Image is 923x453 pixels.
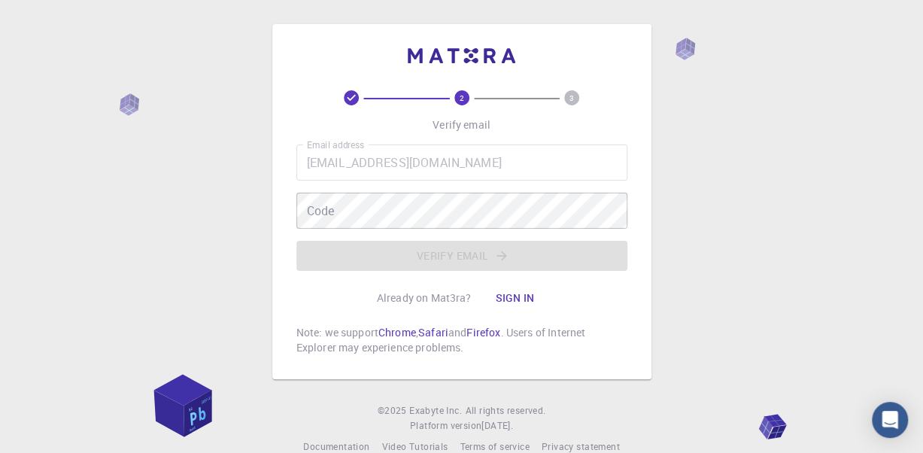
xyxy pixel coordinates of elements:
text: 2 [460,93,464,103]
label: Email address [307,138,364,151]
span: All rights reserved. [465,403,545,418]
span: Privacy statement [542,440,620,452]
span: Terms of service [460,440,529,452]
a: Safari [418,325,448,339]
span: Platform version [410,418,481,433]
span: Exabyte Inc. [409,404,462,416]
div: Open Intercom Messenger [872,402,908,438]
a: [DATE]. [481,418,513,433]
p: Verify email [433,117,490,132]
p: Already on Mat3ra? [377,290,472,306]
p: Note: we support , and . Users of Internet Explorer may experience problems. [296,325,627,355]
a: Chrome [378,325,416,339]
button: Sign in [483,283,546,313]
text: 3 [569,93,574,103]
span: Video Tutorials [381,440,448,452]
span: [DATE] . [481,419,513,431]
a: Exabyte Inc. [409,403,462,418]
span: © 2025 [378,403,409,418]
a: Firefox [466,325,500,339]
span: Documentation [303,440,369,452]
